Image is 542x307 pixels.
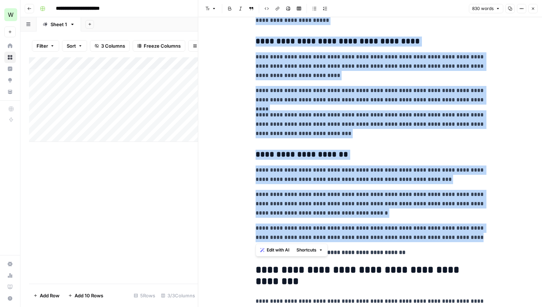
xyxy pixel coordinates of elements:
a: Your Data [4,86,16,97]
a: Opportunities [4,75,16,86]
span: Add 10 Rows [75,292,103,299]
span: 3 Columns [101,42,125,49]
span: Sort [67,42,76,49]
button: Freeze Columns [133,40,185,52]
button: Add 10 Rows [64,290,108,301]
a: Insights [4,63,16,75]
button: Shortcuts [294,245,326,255]
span: Edit with AI [267,247,289,253]
a: Learning Hub [4,281,16,293]
button: 830 words [469,4,503,13]
a: Settings [4,258,16,270]
span: Add Row [40,292,60,299]
span: Shortcuts [296,247,317,253]
span: W [8,10,14,19]
button: Workspace: Workspace1 [4,6,16,24]
button: Sort [62,40,87,52]
span: Filter [37,42,48,49]
span: 830 words [472,5,494,12]
div: Sheet 1 [51,21,67,28]
a: Home [4,40,16,52]
a: Browse [4,52,16,63]
a: Sheet 1 [37,17,81,32]
div: 3/3 Columns [158,290,198,301]
div: 5 Rows [131,290,158,301]
button: Help + Support [4,293,16,304]
span: Freeze Columns [144,42,181,49]
button: Filter [32,40,59,52]
button: Edit with AI [257,245,292,255]
button: Add Row [29,290,64,301]
button: 3 Columns [90,40,130,52]
a: Usage [4,270,16,281]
